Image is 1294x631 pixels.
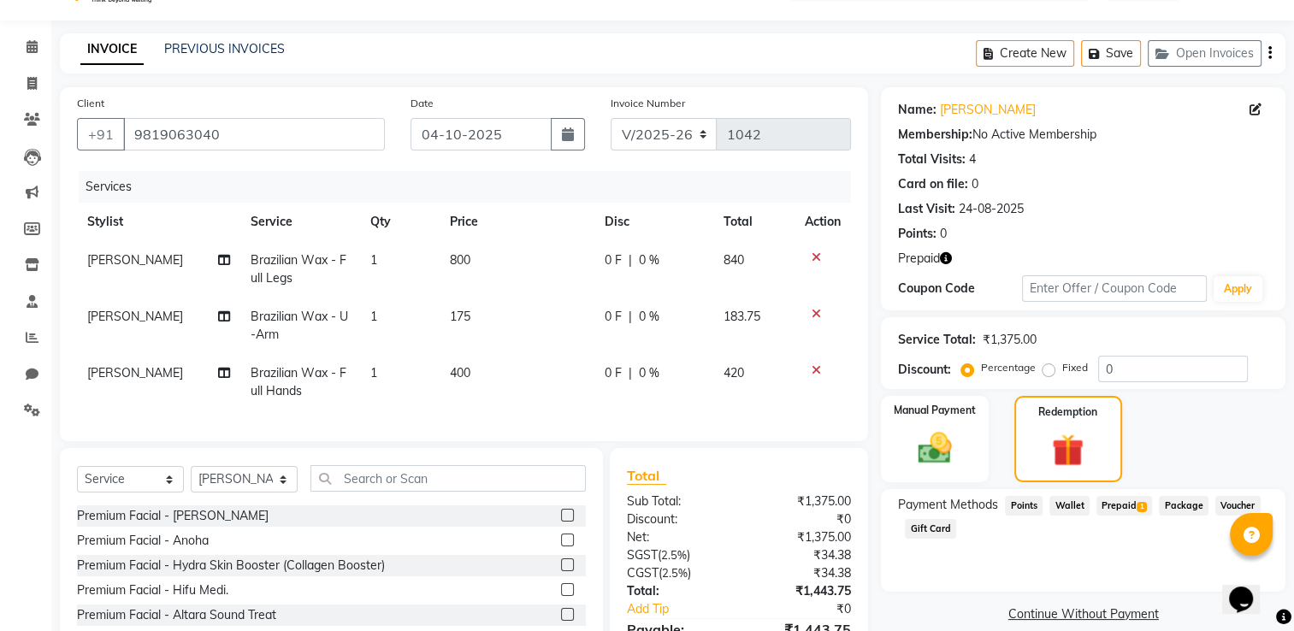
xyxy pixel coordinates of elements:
[898,225,937,243] div: Points:
[614,492,739,510] div: Sub Total:
[898,200,955,218] div: Last Visit:
[639,251,659,269] span: 0 %
[884,605,1282,623] a: Continue Without Payment
[627,467,666,485] span: Total
[1005,496,1043,516] span: Points
[627,547,658,563] span: SGST
[1096,496,1152,516] span: Prepaid
[1049,496,1090,516] span: Wallet
[80,34,144,65] a: INVOICE
[976,40,1074,67] button: Create New
[898,126,1268,144] div: No Active Membership
[898,331,976,349] div: Service Total:
[614,528,739,546] div: Net:
[739,492,864,510] div: ₹1,375.00
[739,528,864,546] div: ₹1,375.00
[1214,276,1262,302] button: Apply
[1022,275,1207,302] input: Enter Offer / Coupon Code
[739,546,864,564] div: ₹34.38
[739,564,864,582] div: ₹34.38
[627,565,659,581] span: CGST
[411,96,434,111] label: Date
[760,600,865,618] div: ₹0
[898,250,940,268] span: Prepaid
[629,364,632,382] span: |
[611,96,685,111] label: Invoice Number
[370,365,377,380] span: 1
[614,582,739,600] div: Total:
[370,252,377,268] span: 1
[1215,496,1261,516] span: Voucher
[87,252,183,268] span: [PERSON_NAME]
[898,280,1021,298] div: Coupon Code
[629,308,632,326] span: |
[795,203,851,241] th: Action
[614,600,759,618] a: Add Tip
[77,118,125,150] button: +91
[310,465,586,492] input: Search or Scan
[898,150,966,168] div: Total Visits:
[1042,430,1094,470] img: _gift.svg
[739,510,864,528] div: ₹0
[77,532,209,550] div: Premium Facial - Anoha
[605,308,622,326] span: 0 F
[450,309,470,324] span: 175
[77,581,228,599] div: Premium Facial - Hifu Medi.
[713,203,795,241] th: Total
[360,203,440,241] th: Qty
[123,118,385,150] input: Search by Name/Mobile/Email/Code
[981,360,1036,375] label: Percentage
[605,364,622,382] span: 0 F
[450,252,470,268] span: 800
[79,171,864,203] div: Services
[907,428,962,468] img: _cash.svg
[77,96,104,111] label: Client
[905,519,956,539] span: Gift Card
[1148,40,1262,67] button: Open Invoices
[1062,360,1088,375] label: Fixed
[898,101,937,119] div: Name:
[739,582,864,600] div: ₹1,443.75
[1222,563,1277,614] iframe: chat widget
[983,331,1037,349] div: ₹1,375.00
[370,309,377,324] span: 1
[1159,496,1208,516] span: Package
[1137,502,1146,512] span: 1
[440,203,594,241] th: Price
[77,507,269,525] div: Premium Facial - [PERSON_NAME]
[959,200,1024,218] div: 24-08-2025
[724,252,744,268] span: 840
[940,225,947,243] div: 0
[940,101,1036,119] a: [PERSON_NAME]
[898,126,972,144] div: Membership:
[894,403,976,418] label: Manual Payment
[87,309,183,324] span: [PERSON_NAME]
[77,203,240,241] th: Stylist
[77,557,385,575] div: Premium Facial - Hydra Skin Booster (Collagen Booster)
[898,496,998,514] span: Payment Methods
[1081,40,1141,67] button: Save
[639,364,659,382] span: 0 %
[614,564,739,582] div: ( )
[662,566,688,580] span: 2.5%
[87,365,183,380] span: [PERSON_NAME]
[724,365,744,380] span: 420
[240,203,360,241] th: Service
[164,41,285,56] a: PREVIOUS INVOICES
[614,510,739,528] div: Discount:
[77,606,276,624] div: Premium Facial - Altara Sound Treat
[594,203,713,241] th: Disc
[251,252,346,286] span: Brazilian Wax - Full Legs
[972,175,978,193] div: 0
[661,548,687,562] span: 2.5%
[639,308,659,326] span: 0 %
[605,251,622,269] span: 0 F
[898,175,968,193] div: Card on file:
[898,361,951,379] div: Discount:
[969,150,976,168] div: 4
[629,251,632,269] span: |
[251,309,347,342] span: Brazilian Wax - U-Arm
[251,365,346,398] span: Brazilian Wax - Full Hands
[450,365,470,380] span: 400
[1038,404,1097,420] label: Redemption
